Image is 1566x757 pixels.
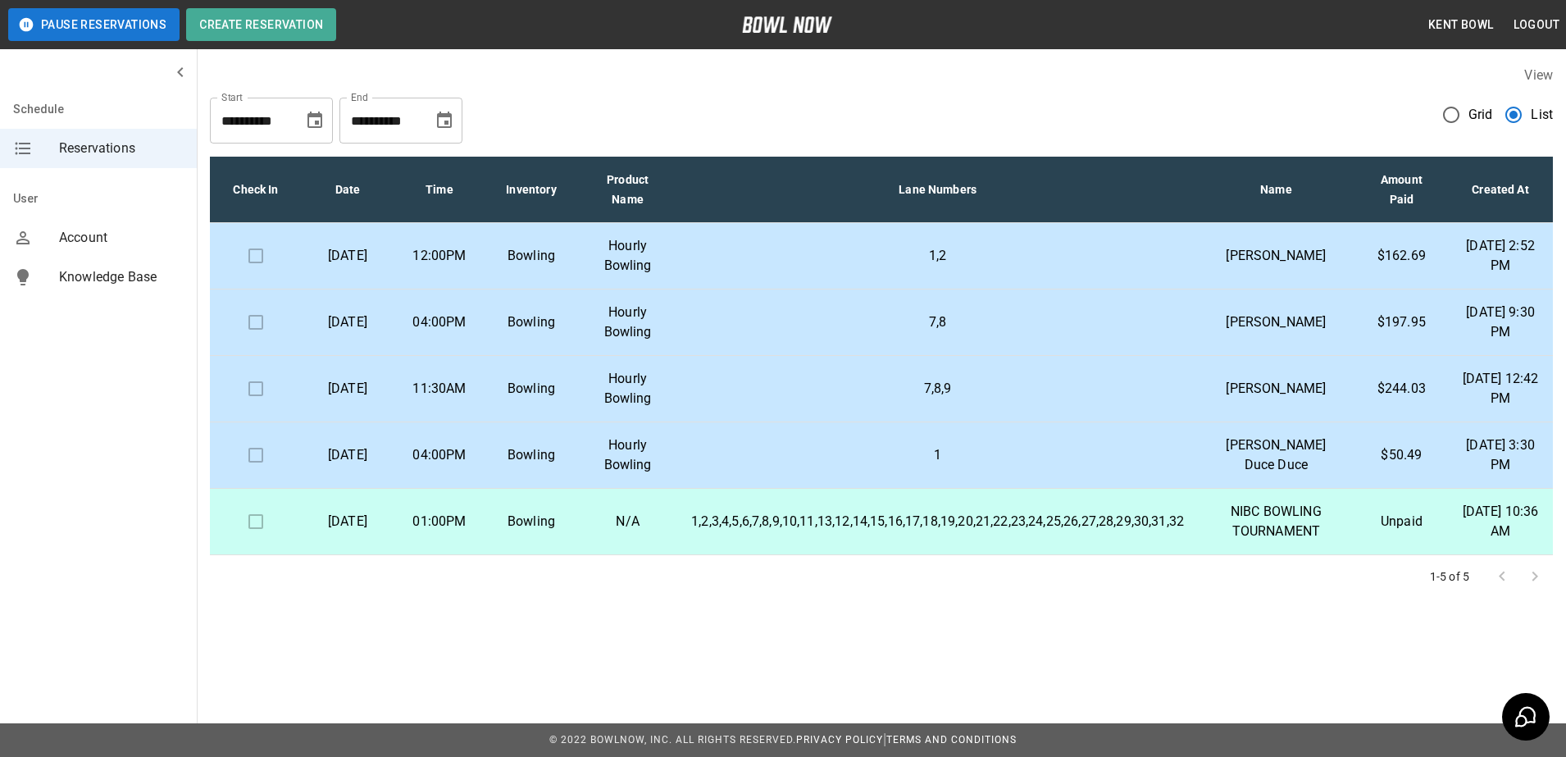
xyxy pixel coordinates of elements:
p: [PERSON_NAME] [1210,312,1342,332]
p: 04:00PM [407,312,472,332]
p: 1 [691,445,1184,465]
p: [PERSON_NAME] Duce Duce [1210,436,1342,475]
th: Date [302,157,394,223]
button: Choose date, selected date is Sep 25, 2025 [298,104,331,137]
p: [DATE] 9:30 PM [1461,303,1540,342]
p: 7,8 [691,312,1184,332]
button: Choose date, selected date is Oct 25, 2025 [428,104,461,137]
p: [DATE] [315,445,380,465]
button: Logout [1507,10,1566,40]
p: N/A [590,512,665,531]
p: [DATE] [315,512,380,531]
p: [PERSON_NAME] [1210,246,1342,266]
p: 12:00PM [407,246,472,266]
p: Bowling [498,445,564,465]
p: Unpaid [1368,512,1435,531]
p: [DATE] 12:42 PM [1461,369,1540,408]
label: View [1524,67,1553,83]
p: 04:00PM [407,445,472,465]
p: Bowling [498,246,564,266]
a: Privacy Policy [796,734,883,746]
p: Hourly Bowling [590,236,665,276]
p: 1,2 [691,246,1184,266]
button: Kent Bowl [1422,10,1500,40]
p: [PERSON_NAME] [1210,379,1342,399]
span: Grid [1468,105,1493,125]
p: 1,2,3,4,5,6,7,8,9,10,11,13,12,14,15,16,17,18,19,20,21,22,23,24,25,26,27,28,29,30,31,32 [691,512,1184,531]
button: Create Reservation [186,8,336,41]
p: [DATE] 3:30 PM [1461,436,1540,475]
p: [DATE] 10:36 AM [1461,502,1540,541]
p: $162.69 [1368,246,1435,266]
span: Account [59,228,184,248]
th: Name [1197,157,1355,223]
p: [DATE] [315,312,380,332]
th: Inventory [485,157,577,223]
th: Product Name [577,157,678,223]
p: Bowling [498,312,564,332]
p: NIBC BOWLING TOURNAMENT [1210,502,1342,541]
p: [DATE] [315,379,380,399]
p: 11:30AM [407,379,472,399]
th: Amount Paid [1355,157,1448,223]
th: Check In [210,157,302,223]
p: 7,8,9 [691,379,1184,399]
p: $244.03 [1368,379,1435,399]
p: Hourly Bowling [590,303,665,342]
th: Time [394,157,485,223]
span: List [1531,105,1553,125]
img: logo [742,16,832,33]
button: Pause Reservations [8,8,180,41]
th: Created At [1448,157,1553,223]
span: Knowledge Base [59,267,184,287]
span: © 2022 BowlNow, Inc. All Rights Reserved. [549,734,796,746]
th: Lane Numbers [678,157,1197,223]
a: Terms and Conditions [886,734,1017,746]
p: $197.95 [1368,312,1435,332]
p: Bowling [498,512,564,531]
p: Bowling [498,379,564,399]
p: Hourly Bowling [590,369,665,408]
p: Hourly Bowling [590,436,665,475]
p: [DATE] 2:52 PM [1461,236,1540,276]
p: $50.49 [1368,445,1435,465]
p: [DATE] [315,246,380,266]
span: Reservations [59,139,184,158]
p: 01:00PM [407,512,472,531]
p: 1-5 of 5 [1430,568,1469,585]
